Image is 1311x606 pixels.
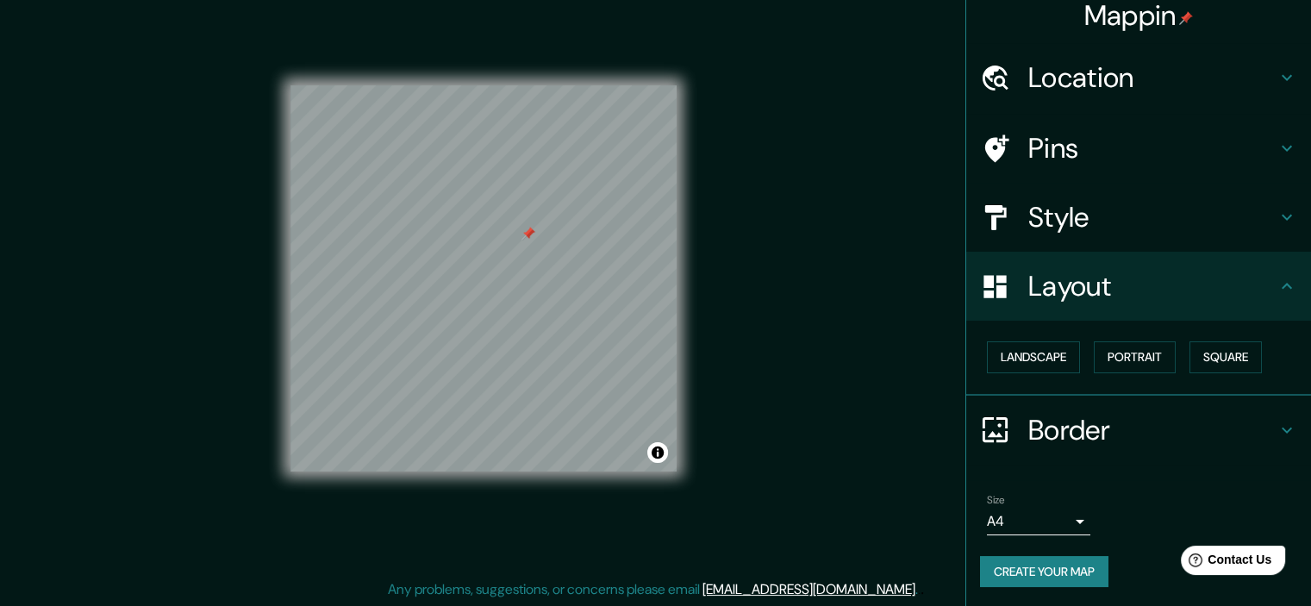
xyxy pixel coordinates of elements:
p: Any problems, suggestions, or concerns please email . [388,579,918,600]
img: pin-icon.png [1179,11,1193,25]
h4: Pins [1028,131,1277,166]
canvas: Map [290,85,677,472]
div: . [918,579,921,600]
h4: Layout [1028,269,1277,303]
div: Layout [966,252,1311,321]
button: Landscape [987,341,1080,373]
div: Border [966,396,1311,465]
div: . [921,579,924,600]
div: Pins [966,114,1311,183]
button: Toggle attribution [647,442,668,463]
button: Create your map [980,556,1108,588]
button: Square [1189,341,1262,373]
div: Style [966,183,1311,252]
h4: Border [1028,413,1277,447]
div: Location [966,43,1311,112]
label: Size [987,492,1005,507]
a: [EMAIL_ADDRESS][DOMAIN_NAME] [702,580,915,598]
iframe: Help widget launcher [1158,539,1292,587]
h4: Location [1028,60,1277,95]
button: Portrait [1094,341,1176,373]
h4: Style [1028,200,1277,234]
div: A4 [987,508,1090,535]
